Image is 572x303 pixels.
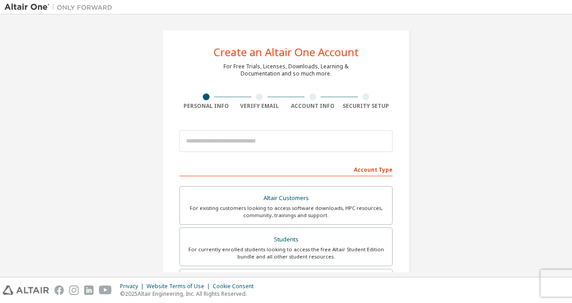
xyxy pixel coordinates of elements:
[185,246,387,260] div: For currently enrolled students looking to access the free Altair Student Edition bundle and all ...
[120,283,147,290] div: Privacy
[4,3,117,12] img: Altair One
[340,102,393,110] div: Security Setup
[179,162,393,176] div: Account Type
[147,283,213,290] div: Website Terms of Use
[233,102,286,110] div: Verify Email
[120,290,259,298] p: © 2025 Altair Engineering, Inc. All Rights Reserved.
[213,283,259,290] div: Cookie Consent
[214,47,359,58] div: Create an Altair One Account
[84,285,94,295] img: linkedin.svg
[179,102,233,110] div: Personal Info
[286,102,340,110] div: Account Info
[185,205,387,219] div: For existing customers looking to access software downloads, HPC resources, community, trainings ...
[185,233,387,246] div: Students
[99,285,112,295] img: youtube.svg
[223,63,349,77] div: For Free Trials, Licenses, Downloads, Learning & Documentation and so much more.
[69,285,79,295] img: instagram.svg
[185,192,387,205] div: Altair Customers
[54,285,64,295] img: facebook.svg
[3,285,49,295] img: altair_logo.svg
